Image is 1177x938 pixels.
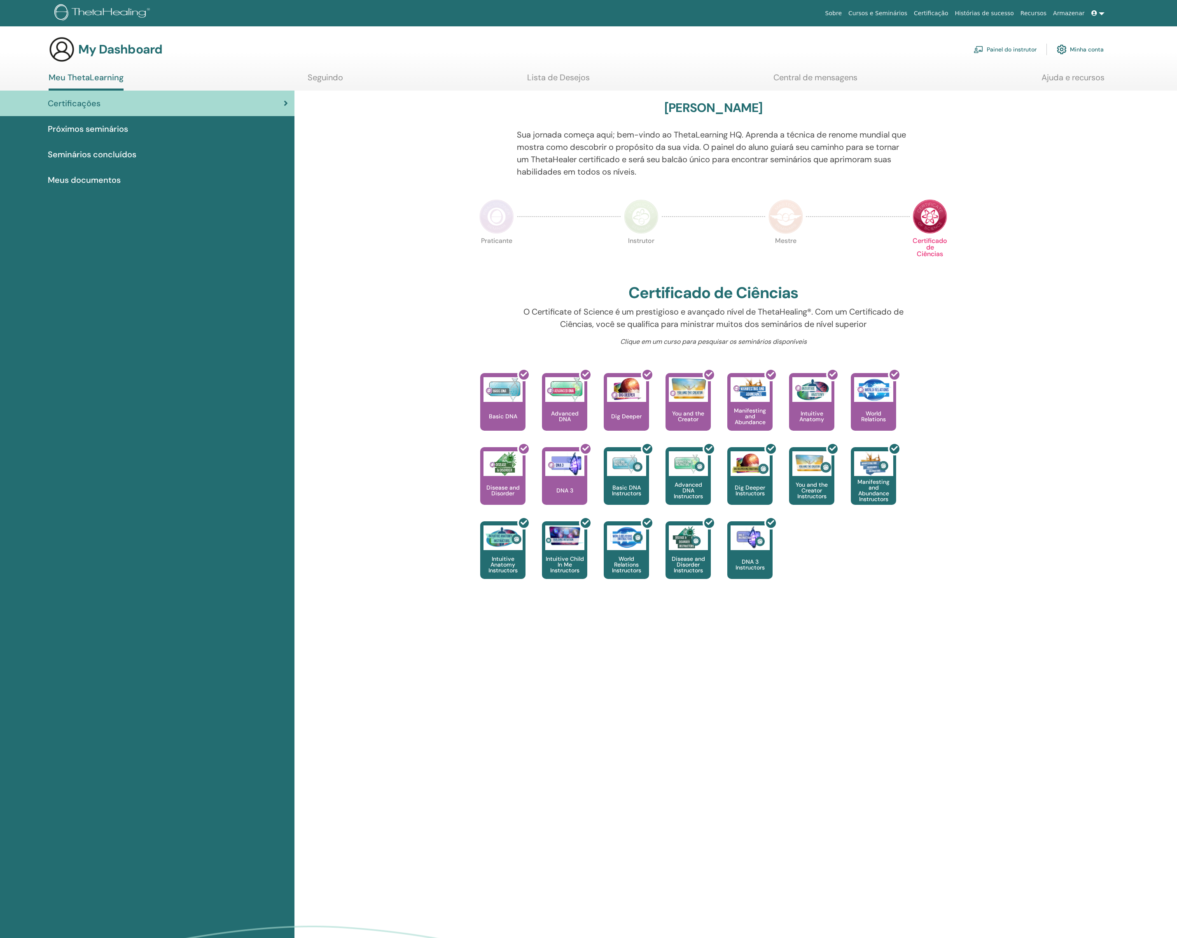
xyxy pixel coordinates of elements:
[49,36,75,63] img: generic-user-icon.jpg
[851,447,896,521] a: Manifesting and Abundance Instructors Manifesting and Abundance Instructors
[845,6,911,21] a: Cursos e Seminários
[483,525,523,550] img: Intuitive Anatomy Instructors
[1017,6,1050,21] a: Recursos
[792,451,831,476] img: You and the Creator Instructors
[1057,40,1104,58] a: Minha conta
[792,377,831,402] img: Intuitive Anatomy
[542,373,587,447] a: Advanced DNA Advanced DNA
[913,238,947,272] p: Certificado de Ciências
[607,451,646,476] img: Basic DNA Instructors
[664,100,763,115] h3: [PERSON_NAME]
[851,479,896,502] p: Manifesting and Abundance Instructors
[607,525,646,550] img: World Relations Instructors
[727,408,773,425] p: Manifesting and Abundance
[913,199,947,234] img: Certificate of Science
[628,284,798,303] h2: Certificado de Ciências
[480,521,525,595] a: Intuitive Anatomy Instructors Intuitive Anatomy Instructors
[604,373,649,447] a: Dig Deeper Dig Deeper
[727,485,773,496] p: Dig Deeper Instructors
[666,482,711,499] p: Advanced DNA Instructors
[768,238,803,272] p: Mestre
[542,411,587,422] p: Advanced DNA
[727,521,773,595] a: DNA 3 Instructors DNA 3 Instructors
[731,525,770,550] img: DNA 3 Instructors
[974,40,1037,58] a: Painel do instrutor
[768,199,803,234] img: Master
[48,174,121,186] span: Meus documentos
[54,4,153,23] img: logo.png
[542,447,587,521] a: DNA 3 DNA 3
[49,72,124,91] a: Meu ThetaLearning
[48,148,136,161] span: Seminários concluídos
[517,306,910,330] p: O Certificate of Science é um prestigioso e avançado nível de ThetaHealing®. Com um Certificado d...
[666,373,711,447] a: You and the Creator You and the Creator
[308,72,343,89] a: Seguindo
[854,451,893,476] img: Manifesting and Abundance Instructors
[1057,42,1067,56] img: cog.svg
[483,377,523,402] img: Basic DNA
[604,556,649,573] p: World Relations Instructors
[48,97,100,110] span: Certificações
[1050,6,1088,21] a: Armazenar
[624,199,659,234] img: Instructor
[851,373,896,447] a: World Relations World Relations
[952,6,1017,21] a: Histórias de sucesso
[822,6,845,21] a: Sobre
[480,485,525,496] p: Disease and Disorder
[727,559,773,570] p: DNA 3 Instructors
[731,377,770,402] img: Manifesting and Abundance
[604,485,649,496] p: Basic DNA Instructors
[517,337,910,347] p: Clique em um curso para pesquisar os seminários disponíveis
[974,46,983,53] img: chalkboard-teacher.svg
[48,123,128,135] span: Próximos seminários
[851,411,896,422] p: World Relations
[479,238,514,272] p: Praticante
[669,525,708,550] img: Disease and Disorder Instructors
[854,377,893,402] img: World Relations
[666,447,711,521] a: Advanced DNA Instructors Advanced DNA Instructors
[608,413,645,419] p: Dig Deeper
[731,451,770,476] img: Dig Deeper Instructors
[727,373,773,447] a: Manifesting and Abundance Manifesting and Abundance
[1042,72,1105,89] a: Ajuda e recursos
[480,447,525,521] a: Disease and Disorder Disease and Disorder
[789,447,834,521] a: You and the Creator Instructors You and the Creator Instructors
[789,373,834,447] a: Intuitive Anatomy Intuitive Anatomy
[479,199,514,234] img: Practitioner
[545,451,584,476] img: DNA 3
[604,521,649,595] a: World Relations Instructors World Relations Instructors
[607,377,646,402] img: Dig Deeper
[911,6,951,21] a: Certificação
[542,521,587,595] a: Intuitive Child In Me Instructors Intuitive Child In Me Instructors
[666,411,711,422] p: You and the Creator
[666,521,711,595] a: Disease and Disorder Instructors Disease and Disorder Instructors
[624,238,659,272] p: Instrutor
[517,128,910,178] p: Sua jornada começa aqui; bem-vindo ao ThetaLearning HQ. Aprenda a técnica de renome mundial que m...
[483,451,523,476] img: Disease and Disorder
[727,447,773,521] a: Dig Deeper Instructors Dig Deeper Instructors
[669,377,708,400] img: You and the Creator
[78,42,162,57] h3: My Dashboard
[527,72,590,89] a: Lista de Desejos
[604,447,649,521] a: Basic DNA Instructors Basic DNA Instructors
[789,482,834,499] p: You and the Creator Instructors
[773,72,857,89] a: Central de mensagens
[789,411,834,422] p: Intuitive Anatomy
[480,556,525,573] p: Intuitive Anatomy Instructors
[545,377,584,402] img: Advanced DNA
[545,525,584,546] img: Intuitive Child In Me Instructors
[669,451,708,476] img: Advanced DNA Instructors
[542,556,587,573] p: Intuitive Child In Me Instructors
[666,556,711,573] p: Disease and Disorder Instructors
[480,373,525,447] a: Basic DNA Basic DNA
